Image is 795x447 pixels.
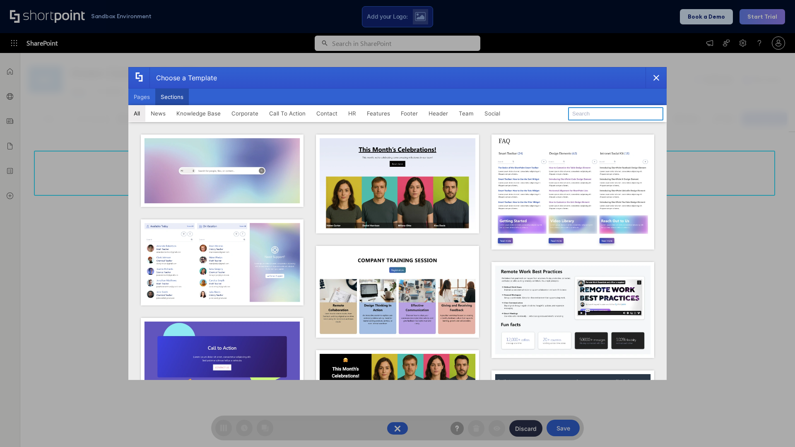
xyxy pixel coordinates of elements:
[395,105,423,122] button: Footer
[145,105,171,122] button: News
[149,67,217,88] div: Choose a Template
[361,105,395,122] button: Features
[171,105,226,122] button: Knowledge Base
[226,105,264,122] button: Corporate
[128,89,155,105] button: Pages
[128,105,145,122] button: All
[423,105,453,122] button: Header
[343,105,361,122] button: HR
[155,89,189,105] button: Sections
[479,105,506,122] button: Social
[568,107,663,120] input: Search
[128,67,667,380] div: template selector
[453,105,479,122] button: Team
[311,105,343,122] button: Contact
[754,407,795,447] iframe: Chat Widget
[264,105,311,122] button: Call To Action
